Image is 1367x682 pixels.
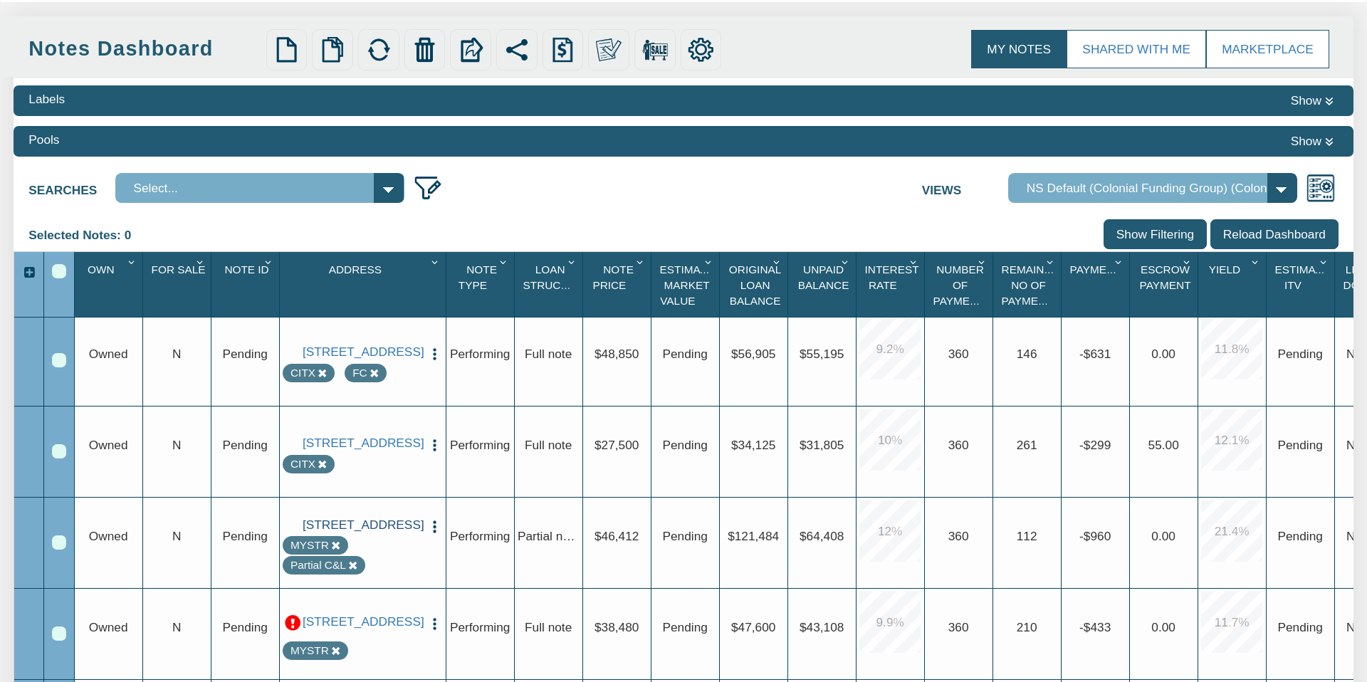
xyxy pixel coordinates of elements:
[450,347,510,361] span: Performing
[496,252,513,269] div: Column Menu
[948,347,969,361] span: 360
[261,252,278,269] div: Column Menu
[222,620,267,634] span: Pending
[688,37,713,63] img: settings.png
[654,257,718,312] div: Sort None
[1017,347,1037,361] span: 146
[800,438,844,452] span: $31,805
[413,173,443,203] img: edit_filter_icon.png
[800,529,844,543] span: $64,408
[723,257,787,312] div: Original Loan Balance Sort None
[303,614,422,629] a: 6840 TROUT RIVER BLVD, JACKSONVILLE, FL, 32219
[125,252,142,269] div: Column Menu
[928,257,992,312] div: Sort None
[193,252,210,269] div: Column Menu
[791,257,855,312] div: Sort None
[427,614,442,632] button: Press to open the note menu
[1079,438,1111,452] span: -$299
[28,173,115,199] label: Searches
[450,529,510,543] span: Performing
[152,263,206,276] span: For Sale
[320,37,345,63] img: copy.png
[28,131,59,149] div: Pools
[1306,173,1336,203] img: views.png
[1201,257,1265,312] div: Sort None
[450,620,510,634] span: Performing
[459,263,497,291] span: Note Type
[28,219,142,251] div: Selected Notes: 0
[1133,257,1197,312] div: Escrow Payment Sort None
[791,257,855,312] div: Unpaid Balance Sort None
[723,257,787,312] div: Sort None
[450,438,510,452] span: Performing
[1017,529,1037,543] span: 112
[1201,257,1265,312] div: Yield Sort None
[1286,90,1339,111] button: Show
[1079,347,1111,361] span: -$631
[1277,529,1322,543] span: No Data
[1140,263,1191,291] span: Escrow Payment
[283,257,445,312] div: Sort None
[89,620,128,634] span: Owned
[728,529,779,543] span: $121,484
[975,252,992,269] div: Column Menu
[523,263,591,291] span: Loan Structure
[458,37,483,63] img: export.svg
[1064,257,1128,312] div: Sort None
[662,438,707,452] span: Pending
[859,318,921,379] div: 9.2
[996,257,1060,312] div: Sort None
[1275,263,1337,291] span: Estimated Itv
[427,347,442,362] img: cell-menu.png
[933,263,992,307] span: Number Of Payments
[662,529,707,543] span: Pending
[1201,500,1262,562] div: 21.4
[859,500,921,562] div: 12.0
[290,557,346,573] div: Note labeled as Partial C&L
[948,620,969,634] span: 360
[449,257,513,312] div: Sort None
[654,257,718,312] div: Estimated Market Value Sort None
[1269,257,1334,312] div: Estimated Itv Sort None
[586,257,650,312] div: Sort None
[859,409,921,471] div: 10.0
[1201,318,1262,379] div: 11.8
[1079,620,1111,634] span: -$433
[1151,529,1175,543] span: 0.00
[1316,252,1334,269] div: Column Menu
[89,529,128,543] span: Owned
[303,518,422,533] a: 2939 Boulevard Pl, INDIANAPOLIS, IN, 46208
[906,252,923,269] div: Column Menu
[172,529,181,543] span: N
[427,518,442,535] button: Press to open the note menu
[449,257,513,312] div: Note Type Sort None
[1201,592,1262,653] div: 11.7
[52,535,66,550] div: Row 6, Row Selection Checkbox
[52,626,66,641] div: Row 7, Row Selection Checkbox
[78,257,142,312] div: Sort None
[586,257,650,312] div: Note Price Sort None
[1269,257,1334,312] div: Sort None
[1002,263,1064,307] span: Remaining No Of Payments
[1286,131,1339,152] button: Show
[427,617,442,631] img: cell-menu.png
[412,37,437,63] img: trash.png
[1210,219,1339,249] input: Reload Dashboard
[525,438,572,452] span: Full note
[660,263,722,307] span: Estimated Market Value
[1043,252,1060,269] div: Column Menu
[928,257,992,312] div: Number Of Payments Sort None
[525,347,572,361] span: Full note
[595,620,639,634] span: $38,480
[798,263,849,291] span: Unpaid Balance
[222,529,267,543] span: Pending
[1151,620,1175,634] span: 0.00
[303,436,422,451] a: 91 KY 1232, GRAY, KY, 40734
[838,252,855,269] div: Column Menu
[28,34,261,63] div: Notes Dashboard
[948,529,969,543] span: 360
[1151,347,1175,361] span: 0.00
[427,436,442,453] button: Press to open the note menu
[290,456,315,472] div: Note labeled as CITX
[290,537,329,553] div: Note labeled as MYSTR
